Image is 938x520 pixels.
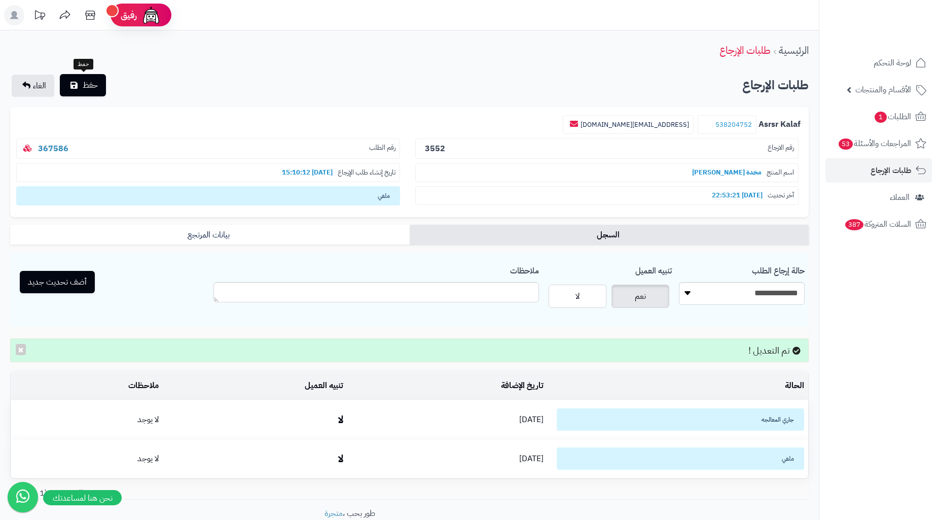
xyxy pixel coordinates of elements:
b: لا [338,412,343,427]
h2: طلبات الإرجاع [742,75,809,96]
td: تاريخ الإضافة [347,372,548,400]
span: اسم المنتج [767,168,794,178]
button: حفظ [60,74,106,96]
div: عرض 1 إلى 2 من 2 (1 صفحات) [3,488,410,499]
span: تاريخ إنشاء طلب الإرجاع [338,168,395,178]
a: العملاء [825,185,932,210]
td: تنبيه العميل [163,372,347,400]
a: المراجعات والأسئلة53 [825,131,932,156]
b: Asrsr Kalaf [759,119,801,130]
span: 53 [839,138,853,150]
a: 538204752 [715,120,752,129]
a: الطلبات1 [825,105,932,129]
span: رفيق [121,9,137,21]
button: × [16,344,26,355]
b: [DATE] 22:53:21 [707,190,768,200]
a: 367586 [38,143,68,155]
label: تنبيه العميل [635,261,672,277]
a: لوحة التحكم [825,51,932,75]
a: [EMAIL_ADDRESS][DOMAIN_NAME] [581,120,689,129]
a: بيانات المرتجع [10,225,410,245]
span: جاري المعالجه [557,408,804,431]
span: آخر تحديث [768,191,794,200]
a: السلات المتروكة387 [825,212,932,236]
b: [DATE] 15:10:12 [277,167,338,177]
span: نعم [635,290,646,302]
a: تحديثات المنصة [27,5,52,28]
td: الحالة [548,372,808,400]
div: تم التعديل ! [10,338,809,363]
span: السلات المتروكة [844,217,911,231]
div: حفظ [74,59,93,70]
label: حالة إرجاع الطلب [752,261,805,277]
td: ملاحظات [11,372,163,400]
span: حفظ [83,79,98,91]
a: طلبات الإرجاع [825,158,932,183]
label: ملاحظات [510,261,539,277]
span: طلبات الإرجاع [871,163,911,178]
button: أضف تحديث جديد [20,271,95,293]
b: مخدة [PERSON_NAME] [687,167,767,177]
b: لا [338,451,343,466]
span: لوحة التحكم [874,56,911,70]
span: ملغي [16,186,400,205]
span: الغاء [33,80,46,92]
span: رقم الارجاع [768,143,794,155]
img: ai-face.png [141,5,161,25]
span: لا [575,290,580,302]
a: الغاء [12,75,54,97]
a: طلبات الإرجاع [719,43,771,58]
span: ملغي [557,447,804,470]
a: متجرة [324,507,343,519]
span: رقم الطلب [369,143,395,155]
td: لا يوجد [11,439,163,478]
span: المراجعات والأسئلة [838,136,911,151]
a: السجل [410,225,809,245]
span: 387 [845,219,863,230]
span: العملاء [890,190,910,204]
a: الرئيسية [779,43,809,58]
td: [DATE] [347,439,548,478]
b: 3552 [425,143,445,155]
span: 1 [875,112,887,123]
span: الطلبات [874,110,911,124]
td: لا يوجد [11,400,163,439]
td: [DATE] [347,400,548,439]
span: الأقسام والمنتجات [855,83,911,97]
